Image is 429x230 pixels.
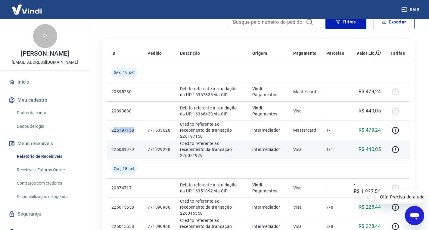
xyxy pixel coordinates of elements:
a: Dados de login [14,120,83,133]
span: Sex, 19 set [114,69,135,75]
p: [PERSON_NAME] [21,51,69,57]
p: Débito referente à liquidação da UR 16367836 via CIP [180,86,243,98]
p: Origem [252,50,267,56]
button: Meu cadastro [7,94,83,107]
p: 771633628 [148,127,170,133]
span: Olá! Precisa de ajuda? [4,4,51,9]
p: Descrição [180,50,200,56]
p: Intermediador [252,127,284,133]
a: Segurança [7,207,83,221]
p: 226081979 [111,146,138,152]
p: R$ 479,24 [359,127,381,134]
p: Pagamento [293,50,317,56]
div: P [33,24,57,48]
input: Busque pelo número do pedido [233,17,303,26]
iframe: Botão para abrir a janela de mensagens [405,206,424,225]
p: Crédito referente ao recebimento da transação 226081979 [180,140,243,158]
p: - [326,108,344,114]
p: [EMAIL_ADDRESS][DOMAIN_NAME] [12,59,78,66]
p: Crédito referente ao recebimento da transação 226197158 [180,121,243,139]
p: ID [111,50,116,56]
p: Visa [293,108,317,114]
p: Intermediador [252,146,284,152]
p: Crédito referente ao recebimento da transação 226015558 [180,198,243,216]
p: R$ 228,44 [359,223,381,230]
p: 3/8 [326,223,344,229]
p: 771090960 [148,223,170,229]
p: R$ 440,05 [359,146,381,153]
a: Contratos com credores [14,177,83,189]
p: Vindi Pagamentos [252,105,284,117]
p: Parcelas [326,50,344,56]
p: 771329228 [148,146,170,152]
p: -R$ 479,24 [357,88,381,95]
button: Meus recebíveis [7,137,83,150]
iframe: Mensagem da empresa [376,190,424,204]
img: Vindi [7,0,46,19]
span: Qui, 18 set [114,166,135,172]
p: 20895280 [111,89,138,95]
p: Mastercard [293,127,317,133]
button: Exportar [374,15,415,29]
p: 20893888 [111,108,138,114]
p: Intermediador [252,204,284,210]
p: 226015558 [111,223,138,229]
p: Débito referente à liquidação da UR 16366433 via CIP [180,105,243,117]
p: Intermediador [252,223,284,229]
p: Valor Líq. [356,50,376,56]
p: -R$ 1.827,56 [354,181,381,195]
p: Vindi Pagamentos [252,182,284,194]
p: 226197158 [111,127,138,133]
p: 226015558 [111,204,138,210]
p: Visa [293,146,317,152]
button: Filtros [325,15,366,29]
p: 1/1 [326,127,344,133]
p: 20874717 [111,185,138,191]
a: Dados da conta [14,107,83,119]
a: Disponibilização de agenda [14,191,83,203]
iframe: Fechar mensagem [362,192,374,204]
p: 1/1 [326,146,344,152]
a: Relatório de Recebíveis [14,150,83,163]
a: Recebíveis Futuros Online [14,164,83,176]
p: - [326,89,344,95]
p: Visa [293,223,317,229]
p: Visa [293,185,317,191]
p: -R$ 440,05 [357,107,381,115]
button: Sair [400,4,422,15]
p: Tarifas [390,50,405,56]
p: Vindi Pagamentos [252,86,284,98]
p: Visa [293,204,317,210]
p: 771090960 [148,204,170,210]
p: Débito referente à liquidação da UR 16351092 via CIP [180,182,243,194]
p: 7/8 [326,204,344,210]
p: - [326,185,344,191]
p: Pedido [148,50,162,56]
a: Início [7,75,83,89]
p: Mastercard [293,89,317,95]
p: R$ 228,44 [359,204,381,211]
